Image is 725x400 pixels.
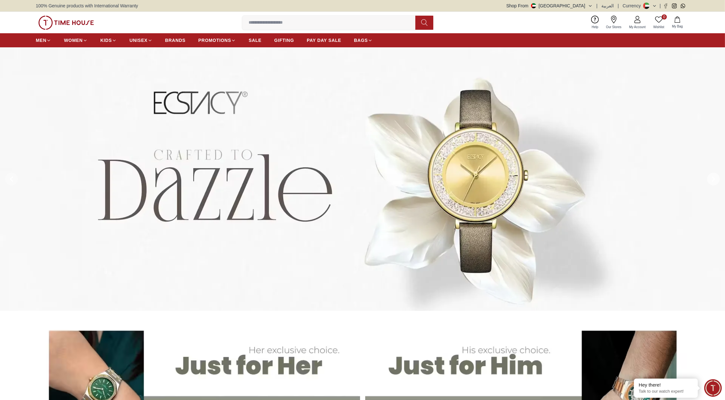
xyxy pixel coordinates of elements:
[36,35,51,46] a: MEN
[198,35,236,46] a: PROMOTIONS
[354,37,368,43] span: BAGS
[274,35,294,46] a: GIFTING
[100,37,112,43] span: KIDS
[588,14,602,31] a: Help
[100,35,117,46] a: KIDS
[506,3,593,9] button: Shop From[GEOGRAPHIC_DATA]
[129,37,147,43] span: UNISEX
[639,389,693,394] p: Talk to our watch expert!
[249,37,261,43] span: SALE
[165,35,186,46] a: BRANDS
[627,25,648,29] span: My Account
[38,16,94,30] img: ...
[602,14,625,31] a: Our Stores
[651,25,667,29] span: Wishlist
[64,37,83,43] span: WOMEN
[36,3,138,9] span: 100% Genuine products with International Warranty
[604,25,624,29] span: Our Stores
[650,14,668,31] a: 0Wishlist
[623,3,644,9] div: Currency
[672,4,677,8] a: Instagram
[354,35,373,46] a: BAGS
[704,379,722,397] div: Chat Widget
[668,15,687,30] button: My Bag
[307,35,341,46] a: PAY DAY SALE
[36,37,46,43] span: MEN
[165,37,186,43] span: BRANDS
[663,4,668,8] a: Facebook
[129,35,152,46] a: UNISEX
[597,3,598,9] span: |
[307,37,341,43] span: PAY DAY SALE
[198,37,231,43] span: PROMOTIONS
[249,35,261,46] a: SALE
[64,35,88,46] a: WOMEN
[531,3,536,8] img: United Arab Emirates
[681,4,685,8] a: Whatsapp
[601,3,614,9] button: العربية
[639,382,693,388] div: Hey there!
[662,14,667,20] span: 0
[274,37,294,43] span: GIFTING
[669,24,685,29] span: My Bag
[589,25,601,29] span: Help
[618,3,619,9] span: |
[659,3,661,9] span: |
